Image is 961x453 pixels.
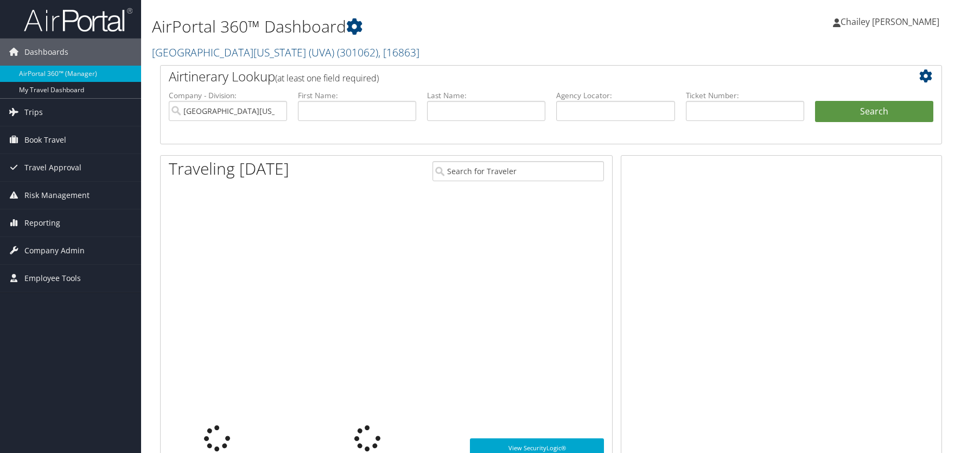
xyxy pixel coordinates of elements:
a: [GEOGRAPHIC_DATA][US_STATE] (UVA) [152,45,419,60]
span: Risk Management [24,182,90,209]
span: (at least one field required) [275,72,379,84]
input: Search for Traveler [432,161,604,181]
span: Book Travel [24,126,66,154]
span: Chailey [PERSON_NAME] [841,16,939,28]
h2: Airtinerary Lookup [169,67,868,86]
label: Ticket Number: [686,90,804,101]
label: First Name: [298,90,416,101]
span: Travel Approval [24,154,81,181]
a: Chailey [PERSON_NAME] [833,5,950,38]
button: Search [815,101,933,123]
label: Last Name: [427,90,545,101]
span: Company Admin [24,237,85,264]
h1: AirPortal 360™ Dashboard [152,15,684,38]
span: Dashboards [24,39,68,66]
img: airportal-logo.png [24,7,132,33]
span: Trips [24,99,43,126]
span: , [ 16863 ] [378,45,419,60]
span: Reporting [24,209,60,237]
label: Company - Division: [169,90,287,101]
span: Employee Tools [24,265,81,292]
label: Agency Locator: [556,90,674,101]
h1: Traveling [DATE] [169,157,289,180]
span: ( 301062 ) [337,45,378,60]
